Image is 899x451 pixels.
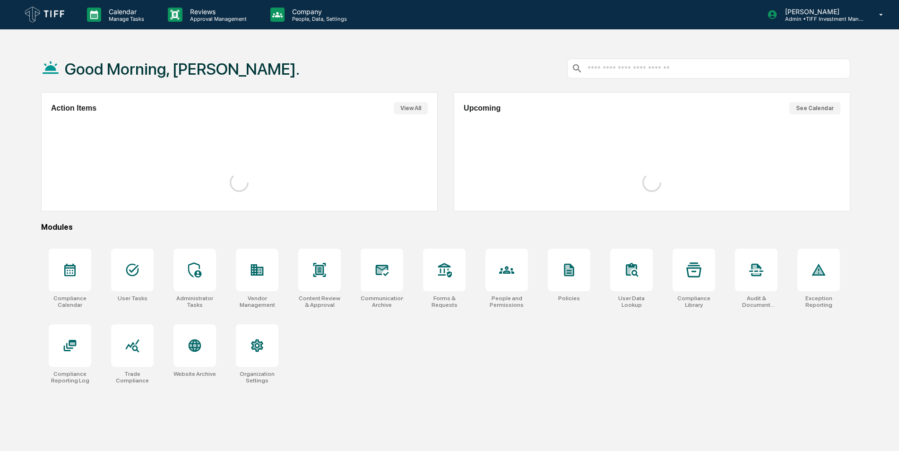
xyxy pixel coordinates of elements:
[65,60,300,78] h1: Good Morning, [PERSON_NAME].
[485,295,528,308] div: People and Permissions
[41,223,850,232] div: Modules
[285,16,352,22] p: People, Data, Settings
[111,371,154,384] div: Trade Compliance
[182,8,251,16] p: Reviews
[361,295,403,308] div: Communications Archive
[236,371,278,384] div: Organization Settings
[49,295,91,308] div: Compliance Calendar
[173,295,216,308] div: Administrator Tasks
[610,295,653,308] div: User Data Lookup
[101,16,149,22] p: Manage Tasks
[23,4,68,25] img: logo
[49,371,91,384] div: Compliance Reporting Log
[778,16,865,22] p: Admin • TIFF Investment Management
[118,295,147,302] div: User Tasks
[423,295,466,308] div: Forms & Requests
[51,104,96,113] h2: Action Items
[173,371,216,377] div: Website Archive
[778,8,865,16] p: [PERSON_NAME]
[797,295,840,308] div: Exception Reporting
[558,295,580,302] div: Policies
[394,102,428,114] button: View All
[464,104,501,113] h2: Upcoming
[236,295,278,308] div: Vendor Management
[101,8,149,16] p: Calendar
[285,8,352,16] p: Company
[298,295,341,308] div: Content Review & Approval
[735,295,778,308] div: Audit & Document Logs
[789,102,840,114] button: See Calendar
[673,295,715,308] div: Compliance Library
[182,16,251,22] p: Approval Management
